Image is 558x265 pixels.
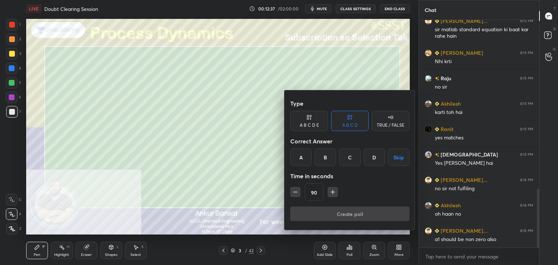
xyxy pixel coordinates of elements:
div: C [339,148,360,166]
div: A B C D E [300,123,319,127]
div: A B C D [342,123,358,127]
div: TRUE / FALSE [377,123,404,127]
div: Time in seconds [290,169,409,183]
div: Type [290,96,409,111]
div: A [290,148,312,166]
div: Correct Answer [290,134,409,148]
button: Skip [388,148,409,166]
div: D [364,148,385,166]
div: B [315,148,336,166]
